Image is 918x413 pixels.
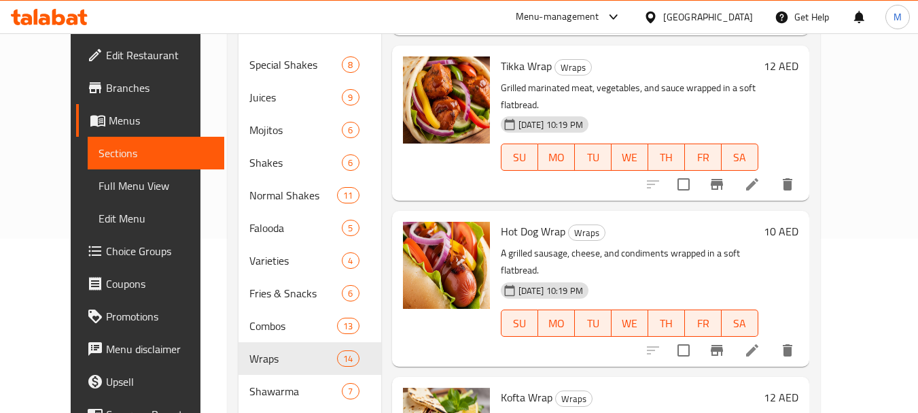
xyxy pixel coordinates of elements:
div: Wraps [555,391,593,407]
span: 14 [338,352,358,365]
span: Combos [249,318,338,334]
div: Wraps [568,225,605,241]
span: 7 [342,385,358,398]
span: Select to update [669,336,698,365]
button: TH [648,144,685,171]
p: A grilled sausage, cheese, and condiments wrapped in a soft flatbread. [501,245,758,279]
div: Falooda5 [239,212,381,244]
a: Sections [88,137,224,169]
button: Branch-specific-item [701,334,733,367]
a: Edit menu item [744,342,760,359]
span: Coupons [106,276,213,292]
button: delete [771,168,804,201]
a: Choice Groups [76,235,224,267]
span: SU [507,314,533,333]
span: Kofta Wrap [501,387,552,408]
h6: 12 AED [764,56,798,76]
img: Hot Dog Wrap [403,222,490,309]
div: items [342,122,359,138]
span: Choice Groups [106,243,213,259]
h6: 12 AED [764,388,798,407]
span: Full Menu View [99,178,213,194]
span: Shakes [249,154,342,171]
div: Mojitos6 [239,114,381,146]
div: Special Shakes8 [239,48,381,81]
div: Normal Shakes11 [239,179,381,212]
button: MO [538,310,575,337]
button: MO [538,144,575,171]
div: Wraps [554,59,592,76]
span: TH [654,148,679,167]
span: SA [727,148,753,167]
div: Wraps14 [239,342,381,375]
span: Varieties [249,252,342,269]
span: FR [690,148,716,167]
div: items [337,318,359,334]
span: MO [544,314,569,333]
span: Normal Shakes [249,187,338,203]
span: Upsell [106,374,213,390]
a: Upsell [76,365,224,398]
span: SA [727,314,753,333]
span: SU [507,148,533,167]
div: items [337,187,359,203]
span: TU [580,148,606,167]
button: TU [575,310,612,337]
span: Fries & Snacks [249,285,342,301]
h6: 10 AED [764,222,798,241]
div: items [342,220,359,236]
button: SU [501,144,538,171]
span: Juices [249,89,342,105]
span: 5 [342,222,358,235]
button: Branch-specific-item [701,168,733,201]
span: TH [654,314,679,333]
button: WE [612,144,648,171]
div: items [342,56,359,73]
p: Grilled marinated meat, vegetables, and sauce wrapped in a soft flatbread. [501,80,758,114]
a: Edit Menu [88,202,224,235]
span: WE [617,148,643,167]
span: Wraps [556,391,592,407]
span: 11 [338,189,358,202]
div: Fries & Snacks6 [239,277,381,310]
div: Shakes6 [239,146,381,179]
span: Branches [106,80,213,96]
span: 13 [338,320,358,333]
span: Mojitos [249,122,342,138]
span: Sections [99,145,213,161]
a: Branches [76,71,224,104]
div: Varieties4 [239,244,381,277]
a: Edit menu item [744,176,760,193]
div: Menu-management [516,9,599,25]
span: Falooda [249,220,342,236]
a: Promotions [76,300,224,333]
span: 8 [342,59,358,71]
div: Shawarma [249,383,342,399]
a: Full Menu View [88,169,224,202]
span: 6 [342,287,358,300]
span: 4 [342,254,358,267]
span: M [894,10,902,24]
span: [DATE] 10:19 PM [513,284,588,297]
span: Promotions [106,308,213,325]
button: WE [612,310,648,337]
button: FR [685,144,722,171]
span: MO [544,148,569,167]
span: 6 [342,124,358,137]
button: TH [648,310,685,337]
div: items [342,154,359,171]
span: TU [580,314,606,333]
div: items [342,252,359,269]
span: Wraps [249,350,338,367]
span: WE [617,314,643,333]
span: Special Shakes [249,56,342,73]
span: Menus [109,112,213,129]
div: Juices9 [239,81,381,114]
span: FR [690,314,716,333]
span: Hot Dog Wrap [501,221,565,242]
span: Tikka Wrap [501,56,552,76]
span: Edit Menu [99,210,213,227]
